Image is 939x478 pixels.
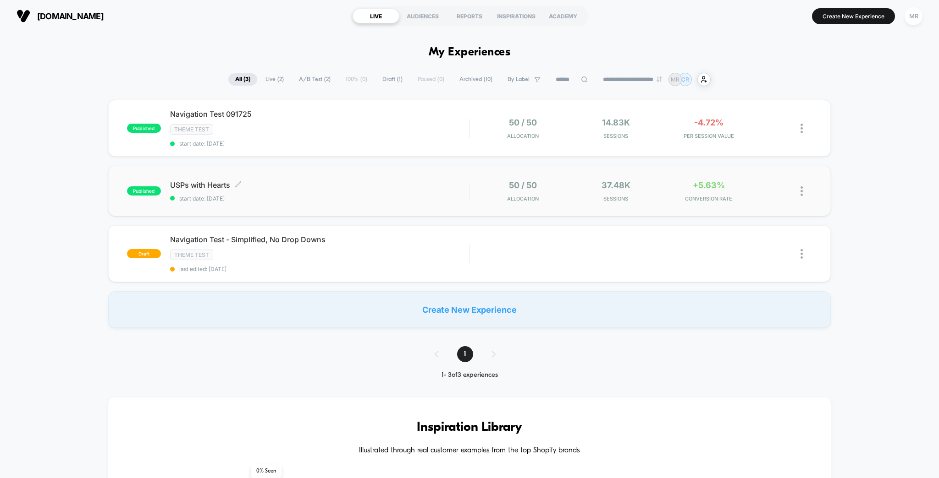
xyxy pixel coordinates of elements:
span: 50 / 50 [509,180,537,190]
h1: My Experiences [429,46,511,59]
span: CONVERSION RATE [665,196,753,202]
span: published [127,186,161,196]
span: Draft ( 1 ) [376,73,409,86]
div: 1 - 3 of 3 experiences [425,371,514,379]
span: last edited: [DATE] [170,266,469,272]
div: ACADEMY [540,9,586,23]
span: 14.83k [602,118,630,127]
span: Live ( 2 ) [259,73,291,86]
div: REPORTS [446,9,493,23]
span: Navigation Test - Simplified, No Drop Downs [170,235,469,244]
div: LIVE [353,9,399,23]
button: MR [902,7,925,26]
span: draft [127,249,161,258]
span: Theme Test [170,250,213,260]
span: 37.48k [602,180,630,190]
div: Create New Experience [108,291,831,328]
img: Visually logo [17,9,30,23]
img: end [657,76,662,82]
span: Allocation [507,196,539,202]
img: close [801,186,803,196]
span: 50 / 50 [509,118,537,127]
div: AUDIENCES [399,9,446,23]
span: Allocation [507,133,539,139]
span: PER SESSION VALUE [665,133,753,139]
p: CR [681,76,689,83]
h4: Illustrated through real customer examples from the top Shopify brands [136,446,804,455]
div: MR [905,7,922,25]
span: [DOMAIN_NAME] [37,11,104,21]
span: By Label [508,76,530,83]
span: 1 [457,346,473,362]
span: 0 % Seen [251,464,282,478]
img: close [801,249,803,259]
h3: Inspiration Library [136,420,804,435]
span: Navigation Test 091725 [170,109,469,119]
span: Sessions [572,196,660,202]
button: Create New Experience [812,8,895,24]
span: Sessions [572,133,660,139]
span: -4.72% [694,118,724,127]
span: USPs with Hearts [170,180,469,190]
span: Archived ( 10 ) [453,73,499,86]
span: +5.63% [693,180,725,190]
div: INSPIRATIONS [493,9,540,23]
span: start date: [DATE] [170,195,469,202]
span: published [127,124,161,133]
button: [DOMAIN_NAME] [14,9,106,23]
span: All ( 3 ) [228,73,257,86]
span: A/B Test ( 2 ) [292,73,337,86]
img: close [801,124,803,133]
span: start date: [DATE] [170,140,469,147]
p: MR [671,76,679,83]
span: Theme Test [170,124,213,135]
